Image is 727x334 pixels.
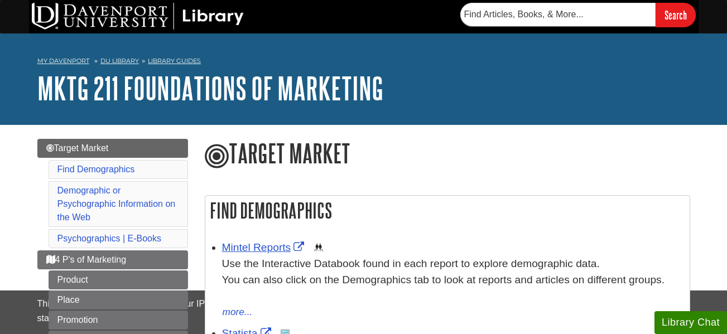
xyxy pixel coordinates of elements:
[32,3,244,30] img: DU Library
[37,139,188,158] a: Target Market
[148,57,201,65] a: Library Guides
[37,250,188,269] a: 4 P's of Marketing
[49,270,188,289] a: Product
[205,196,690,225] h2: Find Demographics
[222,304,253,320] button: more...
[49,291,188,309] a: Place
[49,311,188,330] a: Promotion
[656,3,696,27] input: Search
[37,71,383,105] a: MKTG 211 Foundations of Marketing
[57,186,176,222] a: Demographic or Psychographic Information on the Web
[37,54,690,71] nav: breadcrumb
[314,243,323,252] img: Demographics
[46,255,127,264] span: 4 P's of Marketing
[100,57,139,65] a: DU Library
[460,3,696,27] form: Searches DU Library's articles, books, and more
[654,311,727,334] button: Library Chat
[57,164,135,174] a: Find Demographics
[222,241,307,253] a: Link opens in new window
[460,3,656,26] input: Find Articles, Books, & More...
[46,143,109,153] span: Target Market
[57,234,161,243] a: Psychographics | E-Books
[205,139,690,170] h1: Target Market
[37,56,89,66] a: My Davenport
[222,256,684,304] div: Use the Interactive Databook found in each report to explore demographic data. You can also click...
